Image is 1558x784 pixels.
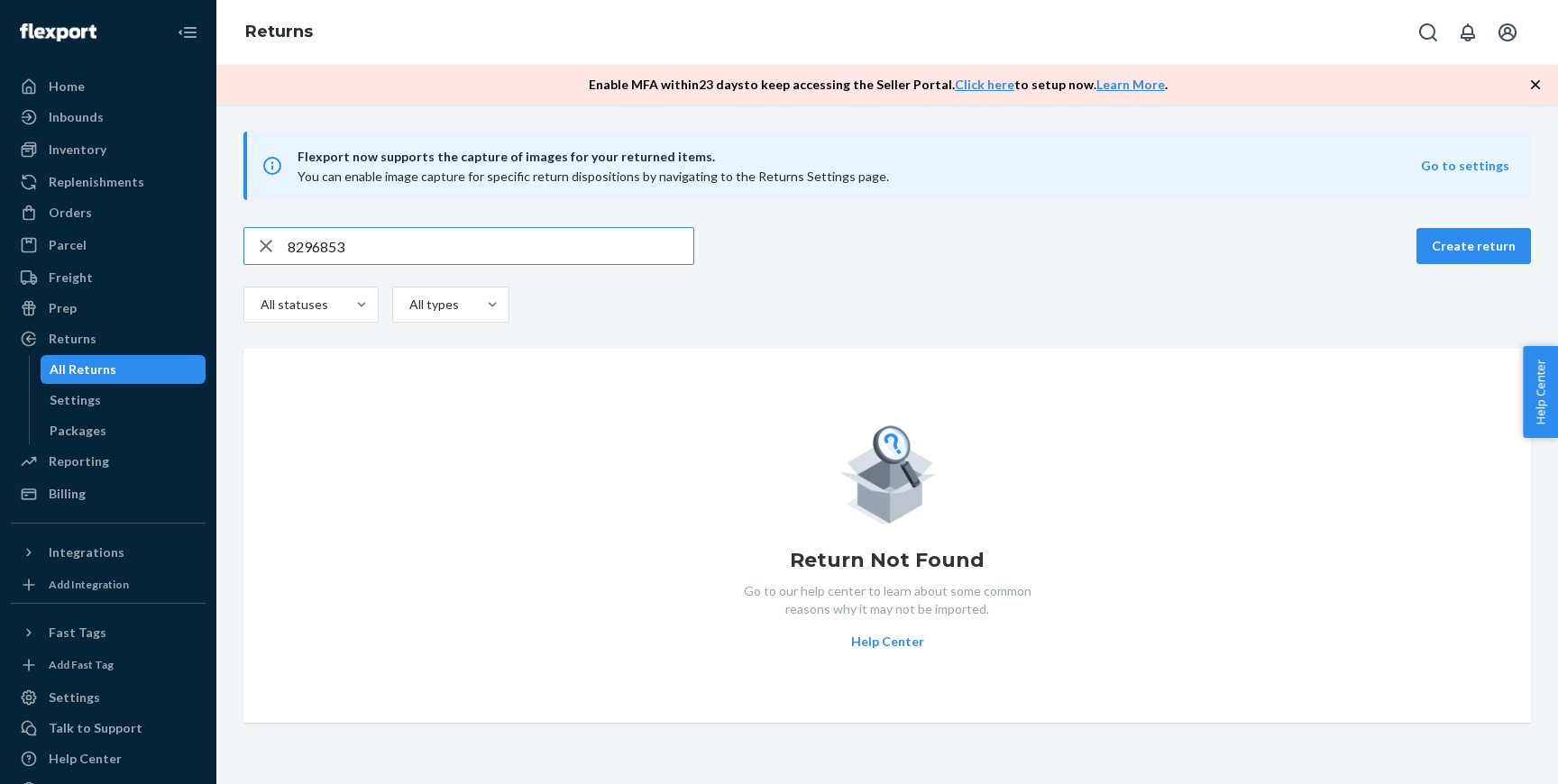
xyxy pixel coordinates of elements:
div: Parcel [49,236,87,254]
a: Learn More [1096,77,1165,92]
a: Add Fast Tag [11,654,206,676]
button: Create return [1416,228,1531,264]
a: Settings [41,386,206,415]
div: Talk to Support [49,719,142,737]
button: Close Navigation [170,14,206,50]
img: Flexport logo [20,23,96,41]
div: Fast Tags [49,624,106,642]
a: Returns [245,22,313,41]
div: Returns [49,330,96,348]
p: Enable MFA within 23 days to keep accessing the Seller Portal. to setup now. . [589,76,1168,94]
a: Replenishments [11,168,206,196]
a: Freight [11,263,206,292]
div: Add Integration [49,577,129,592]
a: Packages [41,416,206,445]
button: Open notifications [1450,14,1486,50]
img: Empty list [839,421,937,524]
button: Integrations [11,538,206,567]
span: You can enable image capture for specific return dispositions by navigating to the Returns Settin... [298,169,889,184]
div: All statuses [261,296,325,314]
a: Inbounds [11,103,206,132]
div: Settings [50,391,101,409]
div: Inbounds [49,108,104,126]
div: Prep [49,299,77,317]
button: Open Search Box [1410,14,1446,50]
button: Help Center [851,633,924,651]
a: All Returns [41,355,206,384]
a: Add Integration [11,574,206,596]
h1: Return Not Found [790,546,985,575]
div: Replenishments [49,173,144,191]
a: Click here [955,77,1014,92]
button: Fast Tags [11,618,206,647]
p: Go to our help center to learn about some common reasons why it may not be imported. [729,582,1045,618]
div: Help Center [49,750,122,768]
a: Orders [11,198,206,227]
a: Talk to Support [11,714,206,743]
a: Prep [11,294,206,323]
div: Settings [49,688,100,707]
a: Returns [11,324,206,353]
a: Inventory [11,135,206,164]
button: Open account menu [1489,14,1526,50]
div: Home [49,77,85,96]
div: Orders [49,204,92,222]
div: All types [409,296,456,314]
div: Billing [49,485,86,503]
a: Billing [11,479,206,508]
a: Home [11,72,206,101]
input: Search returns by rma, id, tracking number [288,228,693,264]
a: Parcel [11,231,206,260]
div: Inventory [49,141,106,159]
div: Reporting [49,452,109,470]
div: Packages [50,422,106,440]
div: Freight [49,269,93,287]
div: All Returns [50,360,116,378]
span: Flexport now supports the capture of images for your returned items. [298,146,1421,168]
a: Settings [11,683,206,712]
div: Integrations [49,543,124,561]
button: Go to settings [1421,157,1509,175]
a: Reporting [11,447,206,476]
div: Add Fast Tag [49,657,114,672]
button: Help Center [1523,346,1558,438]
a: Help Center [11,744,206,773]
ol: breadcrumbs [231,6,327,59]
